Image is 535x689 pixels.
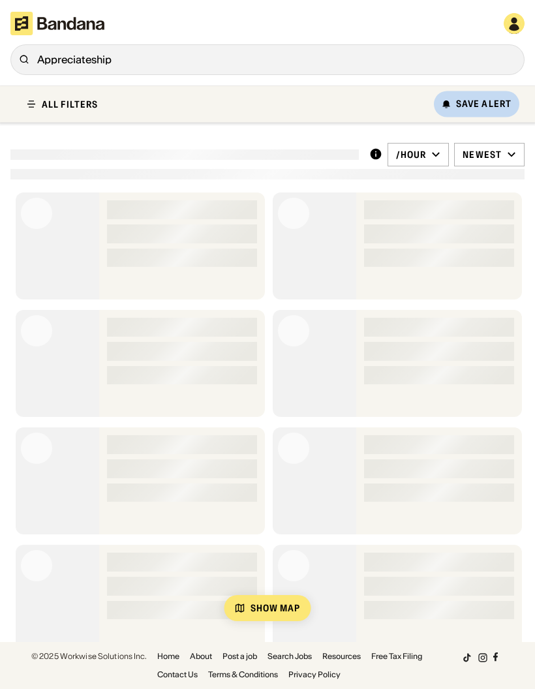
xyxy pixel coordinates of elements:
div: Appreciateship [37,54,516,65]
div: Show Map [251,604,301,613]
a: About [190,652,212,660]
div: grid [10,187,525,684]
a: Privacy Policy [288,671,341,679]
div: ALL FILTERS [42,99,98,108]
div: Newest [463,149,502,161]
a: Resources [322,652,361,660]
a: Post a job [222,652,257,660]
div: Save Alert [456,98,512,110]
a: Home [157,652,179,660]
a: Contact Us [157,671,198,679]
a: Terms & Conditions [208,671,278,679]
div: © 2025 Workwise Solutions Inc. [31,652,147,660]
img: Bandana logotype [10,12,104,35]
a: Free Tax Filing [371,652,422,660]
a: Search Jobs [267,652,312,660]
div: /hour [396,149,427,161]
